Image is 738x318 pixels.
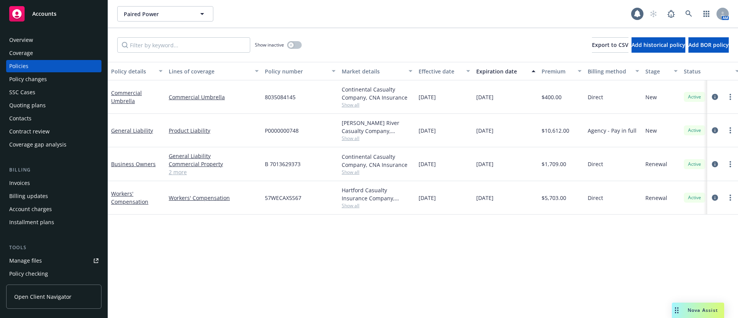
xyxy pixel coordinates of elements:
[6,47,101,59] a: Coverage
[342,153,412,169] div: Continental Casualty Company, CNA Insurance
[342,186,412,202] div: Hartford Casualty Insurance Company, Hartford Insurance Group
[6,255,101,267] a: Manage files
[169,160,259,168] a: Commercial Property
[111,160,156,168] a: Business Owners
[9,138,66,151] div: Coverage gap analysis
[687,127,702,134] span: Active
[592,37,628,53] button: Export to CSV
[663,6,679,22] a: Report a Bug
[672,303,681,318] div: Drag to move
[542,67,573,75] div: Premium
[710,160,720,169] a: circleInformation
[6,60,101,72] a: Policies
[6,166,101,174] div: Billing
[476,93,494,101] span: [DATE]
[585,62,642,80] button: Billing method
[124,10,190,18] span: Paired Power
[645,160,667,168] span: Renewal
[710,193,720,202] a: circleInformation
[111,127,153,134] a: General Liability
[9,34,33,46] div: Overview
[476,160,494,168] span: [DATE]
[726,126,735,135] a: more
[6,177,101,189] a: Invoices
[642,62,681,80] button: Stage
[645,93,657,101] span: New
[9,99,46,112] div: Quoting plans
[339,62,416,80] button: Market details
[6,216,101,228] a: Installment plans
[6,268,101,280] a: Policy checking
[687,161,702,168] span: Active
[265,160,301,168] span: B 7013629373
[265,93,296,101] span: 8035084145
[645,67,669,75] div: Stage
[646,6,661,22] a: Start snowing
[9,47,33,59] div: Coverage
[416,62,473,80] button: Effective date
[169,152,259,160] a: General Liability
[542,127,569,135] span: $10,612.00
[419,127,436,135] span: [DATE]
[687,194,702,201] span: Active
[342,119,412,135] div: [PERSON_NAME] River Casualty Company, [PERSON_NAME] River Group, RT Specialty Insurance Services,...
[6,99,101,112] a: Quoting plans
[688,41,729,48] span: Add BOR policy
[342,202,412,209] span: Show all
[6,138,101,151] a: Coverage gap analysis
[726,193,735,202] a: more
[6,73,101,85] a: Policy changes
[645,194,667,202] span: Renewal
[681,6,696,22] a: Search
[6,125,101,138] a: Contract review
[169,67,250,75] div: Lines of coverage
[688,307,718,313] span: Nova Assist
[111,67,154,75] div: Policy details
[476,127,494,135] span: [DATE]
[419,67,462,75] div: Effective date
[342,135,412,142] span: Show all
[726,92,735,102] a: more
[342,169,412,175] span: Show all
[342,67,404,75] div: Market details
[588,194,603,202] span: Direct
[6,244,101,251] div: Tools
[111,190,148,205] a: Workers' Compensation
[588,67,631,75] div: Billing method
[9,268,48,280] div: Policy checking
[710,92,720,102] a: circleInformation
[9,203,52,215] div: Account charges
[342,102,412,108] span: Show all
[588,160,603,168] span: Direct
[6,3,101,25] a: Accounts
[419,160,436,168] span: [DATE]
[111,89,142,105] a: Commercial Umbrella
[9,177,30,189] div: Invoices
[169,168,259,176] a: 2 more
[108,62,166,80] button: Policy details
[14,293,71,301] span: Open Client Navigator
[342,85,412,102] div: Continental Casualty Company, CNA Insurance
[476,67,527,75] div: Expiration date
[9,255,42,267] div: Manage files
[9,86,35,98] div: SSC Cases
[9,216,54,228] div: Installment plans
[645,127,657,135] span: New
[166,62,262,80] button: Lines of coverage
[6,86,101,98] a: SSC Cases
[9,73,47,85] div: Policy changes
[117,6,213,22] button: Paired Power
[117,37,250,53] input: Filter by keyword...
[542,93,562,101] span: $400.00
[265,67,327,75] div: Policy number
[684,67,731,75] div: Status
[169,93,259,101] a: Commercial Umbrella
[632,41,685,48] span: Add historical policy
[169,194,259,202] a: Workers' Compensation
[539,62,585,80] button: Premium
[9,125,50,138] div: Contract review
[473,62,539,80] button: Expiration date
[632,37,685,53] button: Add historical policy
[699,6,714,22] a: Switch app
[419,194,436,202] span: [DATE]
